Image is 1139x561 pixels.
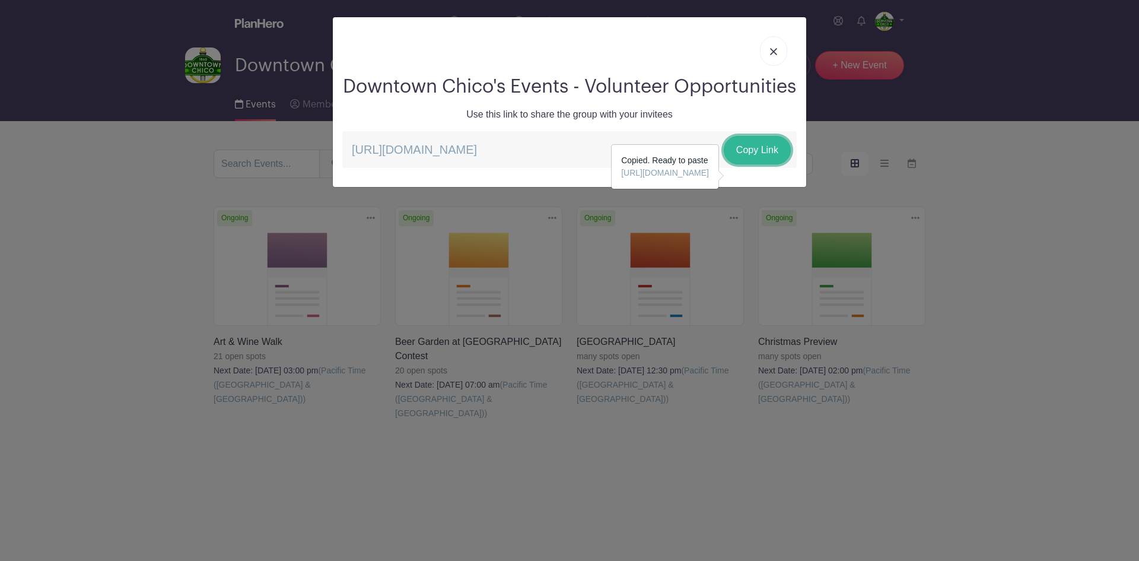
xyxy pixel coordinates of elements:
[342,131,797,168] p: [URL][DOMAIN_NAME]
[612,145,718,189] div: Copied. Ready to paste
[342,75,797,98] h2: Downtown Chico's Events - Volunteer Opportunities
[770,48,777,55] img: close_button-5f87c8562297e5c2d7936805f587ecaba9071eb48480494691a3f1689db116b3.svg
[724,136,791,164] a: Copy Link
[342,107,797,122] p: Use this link to share the group with your invitees
[621,168,709,178] span: [URL][DOMAIN_NAME]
